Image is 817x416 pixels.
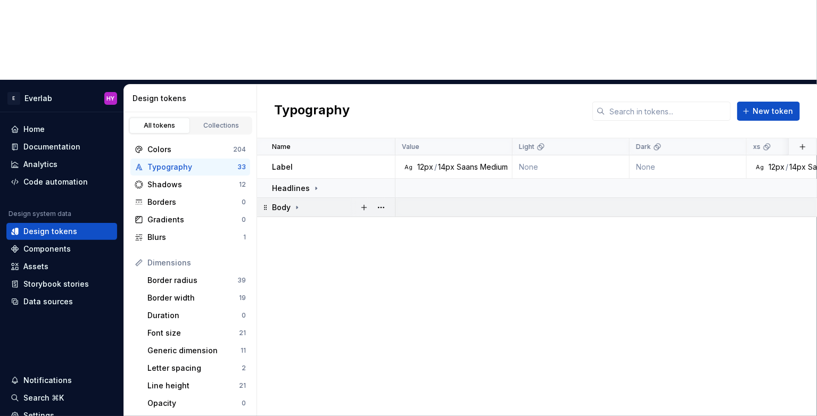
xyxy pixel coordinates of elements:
[23,177,88,187] div: Code automation
[6,276,117,293] a: Storybook stories
[23,244,71,254] div: Components
[6,372,117,389] button: Notifications
[513,155,630,179] td: None
[786,162,788,172] div: /
[457,162,478,172] div: Saans
[143,342,250,359] a: Generic dimension11
[23,159,57,170] div: Analytics
[143,377,250,394] a: Line height21
[130,141,250,158] a: Colors204
[107,94,115,103] div: HY
[438,162,455,172] div: 14px
[480,162,508,172] div: Medium
[519,143,534,151] p: Light
[237,163,246,171] div: 33
[23,226,77,237] div: Design tokens
[147,345,241,356] div: Generic dimension
[147,179,239,190] div: Shadows
[272,162,293,172] p: Label
[605,102,731,121] input: Search in tokens...
[6,223,117,240] a: Design tokens
[143,395,250,412] a: Opacity0
[237,276,246,285] div: 39
[24,93,52,104] div: Everlab
[405,163,413,171] div: Ag
[2,87,121,110] button: EEverlabHY
[6,121,117,138] a: Home
[130,211,250,228] a: Gradients0
[130,194,250,211] a: Borders0
[242,215,246,224] div: 0
[242,364,246,372] div: 2
[143,360,250,377] a: Letter spacing2
[753,106,793,117] span: New token
[274,102,350,121] h2: Typography
[147,398,242,409] div: Opacity
[272,183,310,194] p: Headlines
[23,261,48,272] div: Assets
[23,124,45,135] div: Home
[23,142,80,152] div: Documentation
[195,121,248,130] div: Collections
[147,380,239,391] div: Line height
[6,156,117,173] a: Analytics
[147,232,243,243] div: Blurs
[147,214,242,225] div: Gradients
[242,198,246,206] div: 0
[133,121,186,130] div: All tokens
[9,210,71,218] div: Design system data
[147,328,239,338] div: Font size
[143,307,250,324] a: Duration0
[147,310,242,321] div: Duration
[417,162,433,172] div: 12px
[23,279,89,289] div: Storybook stories
[147,363,242,373] div: Letter spacing
[147,144,233,155] div: Colors
[239,329,246,337] div: 21
[434,162,437,172] div: /
[233,145,246,154] div: 204
[143,325,250,342] a: Font size21
[756,163,764,171] div: Ag
[737,102,800,121] button: New token
[239,180,246,189] div: 12
[147,197,242,207] div: Borders
[630,155,747,179] td: None
[147,293,239,303] div: Border width
[133,93,252,104] div: Design tokens
[6,138,117,155] a: Documentation
[7,92,20,105] div: E
[636,143,651,151] p: Dark
[23,375,72,386] div: Notifications
[6,173,117,190] a: Code automation
[130,159,250,176] a: Typography33
[402,143,419,151] p: Value
[143,289,250,306] a: Border width19
[241,346,246,355] div: 11
[239,294,246,302] div: 19
[147,275,237,286] div: Border radius
[130,229,250,246] a: Blurs1
[23,393,64,403] div: Search ⌘K
[272,202,291,213] p: Body
[789,162,806,172] div: 14px
[753,143,761,151] p: xs
[242,311,246,320] div: 0
[243,233,246,242] div: 1
[272,143,291,151] p: Name
[143,272,250,289] a: Border radius39
[23,296,73,307] div: Data sources
[147,162,237,172] div: Typography
[239,381,246,390] div: 21
[242,399,246,407] div: 0
[6,258,117,275] a: Assets
[769,162,785,172] div: 12px
[147,257,246,268] div: Dimensions
[6,389,117,406] button: Search ⌘K
[130,176,250,193] a: Shadows12
[6,293,117,310] a: Data sources
[6,240,117,257] a: Components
